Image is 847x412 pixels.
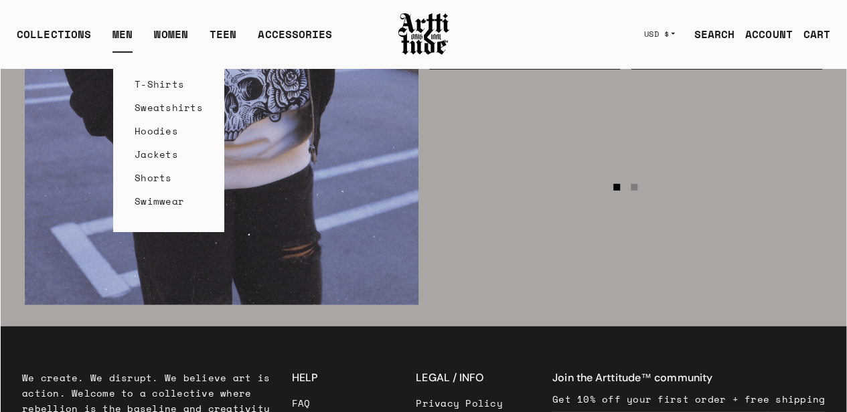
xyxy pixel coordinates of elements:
[258,26,332,53] div: ACCESSORIES
[210,26,236,53] a: TEEN
[793,21,830,47] a: Open cart
[135,119,203,142] a: Hoodies
[416,370,540,386] h3: LEGAL / INFO
[397,11,451,57] img: Arttitude
[552,391,825,407] p: Get 10% off your first order + free shipping
[135,189,203,213] a: Swimwear
[135,142,203,166] a: Jackets
[6,26,343,53] ul: Main navigation
[636,19,684,49] button: USD $
[154,26,188,53] a: WOMEN
[644,29,670,39] span: USD $
[135,96,203,119] a: Sweatshirts
[683,21,735,47] a: SEARCH
[552,370,825,386] h4: Join the Arttitude™ community
[613,184,620,191] li: Page dot 1
[17,26,91,53] div: COLLECTIONS
[112,26,133,53] a: MEN
[631,184,637,191] li: Page dot 2
[135,72,203,96] a: T-Shirts
[292,370,404,386] h3: HELP
[803,26,830,42] div: CART
[135,166,203,189] a: Shorts
[735,21,793,47] a: ACCOUNT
